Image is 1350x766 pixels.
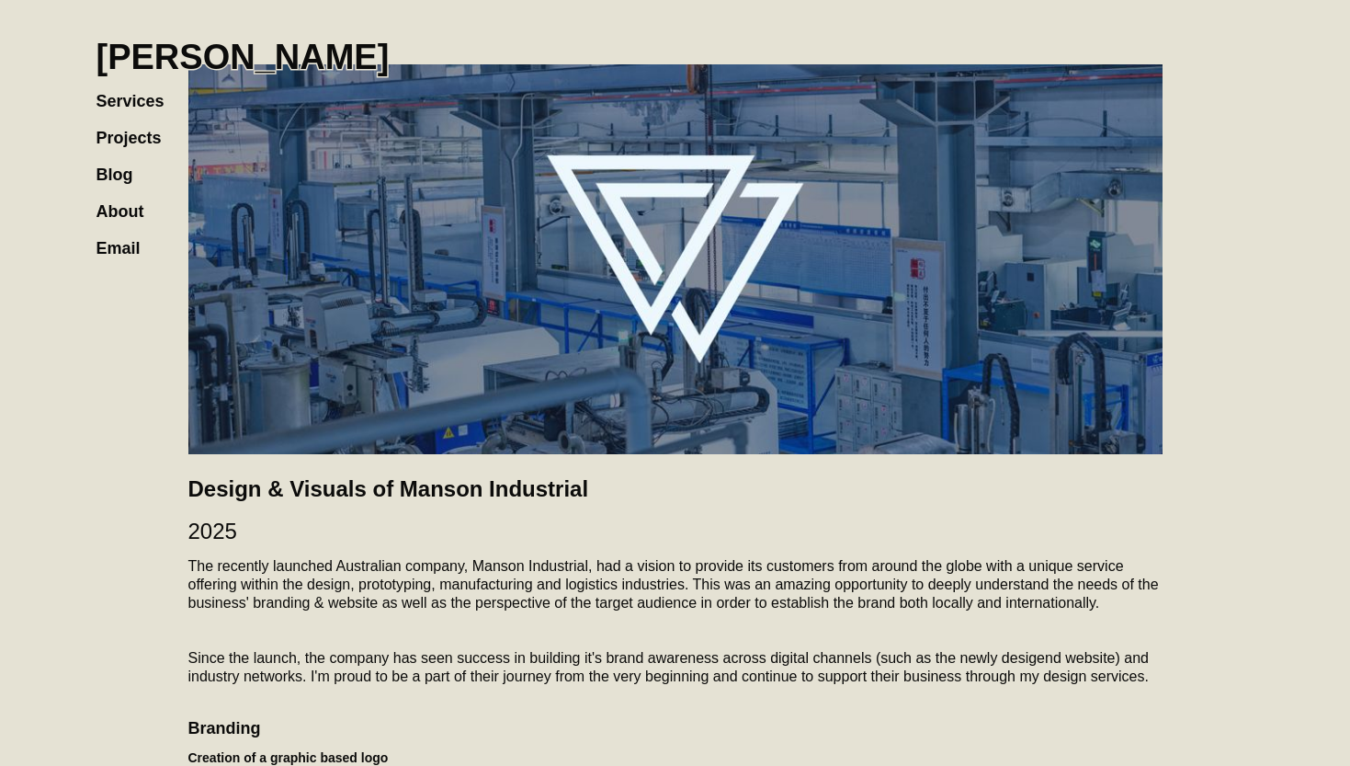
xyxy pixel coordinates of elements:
[96,74,183,110] a: Services
[188,649,1163,686] p: Since the launch, the company has seen success in building it's brand awareness across digital ch...
[96,37,390,77] h1: [PERSON_NAME]
[96,221,159,257] a: Email
[188,515,1163,548] h2: 2025
[96,18,390,77] a: home
[188,622,1163,640] p: ‍
[96,184,163,221] a: About
[96,147,152,184] a: Blog
[188,473,1163,506] h2: Design & Visuals of Manson Industrial
[96,110,180,147] a: Projects
[188,695,1163,739] h4: Branding
[188,557,1163,612] p: The recently launched Australian company, Manson Industrial, had a vision to provide its customer...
